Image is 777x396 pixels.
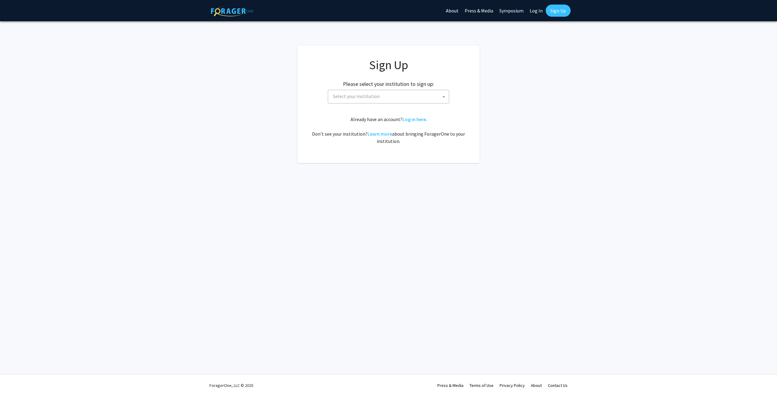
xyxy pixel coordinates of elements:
[310,58,467,72] h1: Sign Up
[211,6,253,16] img: ForagerOne Logo
[343,81,434,87] h2: Please select your institution to sign up:
[546,5,571,17] a: Sign Up
[500,383,525,388] a: Privacy Policy
[437,383,463,388] a: Press & Media
[333,93,380,99] span: Select your institution
[328,90,449,103] span: Select your institution
[209,375,253,396] div: ForagerOne, LLC © 2025
[368,131,392,137] a: Learn more about bringing ForagerOne to your institution
[331,90,449,103] span: Select your institution
[402,116,426,122] a: Log in here
[470,383,494,388] a: Terms of Use
[310,116,467,145] div: Already have an account? . Don't see your institution? about bringing ForagerOne to your institut...
[531,383,542,388] a: About
[548,383,568,388] a: Contact Us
